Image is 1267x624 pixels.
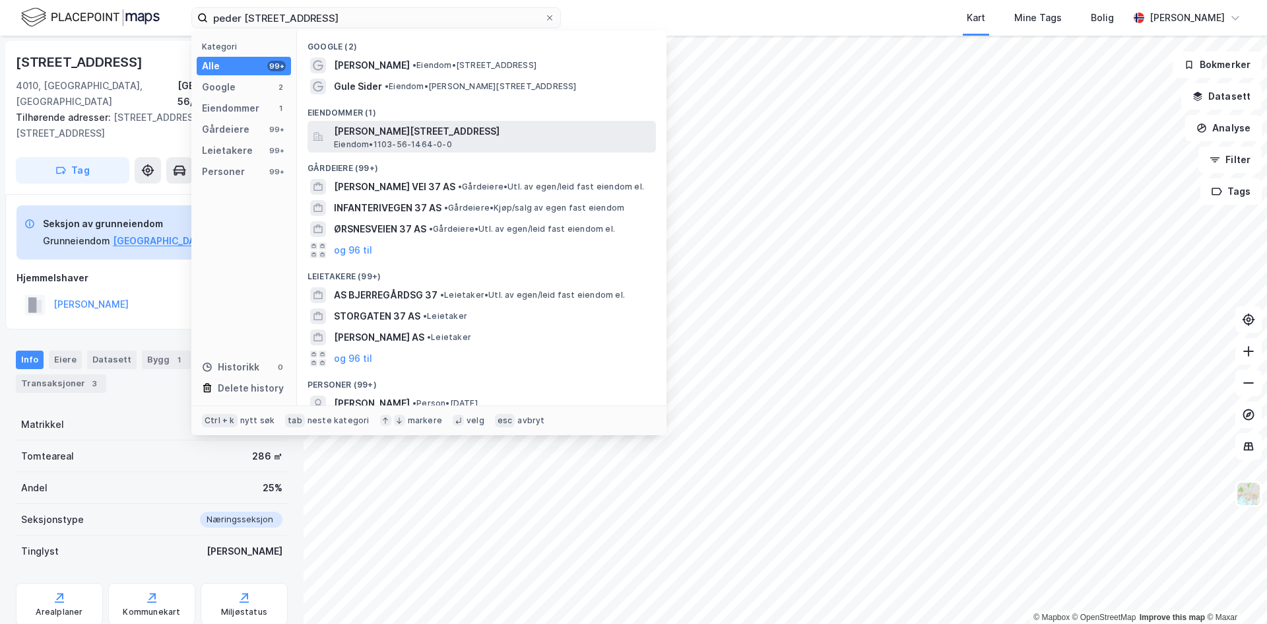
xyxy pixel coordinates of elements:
[467,415,484,426] div: velg
[142,351,191,369] div: Bygg
[16,112,114,123] span: Tilhørende adresser:
[240,415,275,426] div: nytt søk
[88,377,101,390] div: 3
[16,351,44,369] div: Info
[297,369,666,393] div: Personer (99+)
[16,52,145,73] div: [STREET_ADDRESS]
[297,31,666,55] div: Google (2)
[16,157,129,184] button: Tag
[1201,561,1267,624] div: Kontrollprogram for chat
[297,261,666,285] div: Leietakere (99+)
[202,143,253,158] div: Leietakere
[412,60,536,71] span: Eiendom • [STREET_ADDRESS]
[202,58,220,74] div: Alle
[423,311,467,322] span: Leietaker
[1014,10,1062,26] div: Mine Tags
[202,121,249,137] div: Gårdeiere
[267,61,286,71] div: 99+
[334,179,455,195] span: [PERSON_NAME] VEI 37 AS
[1181,83,1262,110] button: Datasett
[172,353,185,366] div: 1
[21,6,160,29] img: logo.f888ab2527a4732fd821a326f86c7f29.svg
[423,311,427,321] span: •
[385,81,389,91] span: •
[1200,178,1262,205] button: Tags
[429,224,615,234] span: Gårdeiere • Utl. av egen/leid fast eiendom el.
[408,415,442,426] div: markere
[427,332,471,343] span: Leietaker
[285,414,305,427] div: tab
[202,42,291,52] div: Kategori
[334,139,452,150] span: Eiendom • 1103-56-1464-0-0
[221,607,267,617] div: Miljøstatus
[178,78,288,110] div: [GEOGRAPHIC_DATA], 56/914/0/1
[334,242,372,258] button: og 96 til
[16,78,178,110] div: 4010, [GEOGRAPHIC_DATA], [GEOGRAPHIC_DATA]
[458,182,462,191] span: •
[207,543,282,559] div: [PERSON_NAME]
[334,221,426,237] span: ØRSNESVEIEN 37 AS
[21,480,48,496] div: Andel
[334,57,410,73] span: [PERSON_NAME]
[967,10,985,26] div: Kart
[113,233,249,249] button: [GEOGRAPHIC_DATA], 56/914
[16,110,277,141] div: [STREET_ADDRESS], [STREET_ADDRESS]
[334,308,420,324] span: STORGATEN 37 AS
[1201,561,1267,624] iframe: Chat Widget
[202,414,238,427] div: Ctrl + k
[495,414,515,427] div: esc
[275,103,286,114] div: 1
[208,8,544,28] input: Søk på adresse, matrikkel, gårdeiere, leietakere eller personer
[21,417,64,433] div: Matrikkel
[202,79,236,95] div: Google
[202,100,259,116] div: Eiendommer
[275,82,286,92] div: 2
[444,203,448,213] span: •
[444,203,624,213] span: Gårdeiere • Kjøp/salg av egen fast eiendom
[1198,147,1262,173] button: Filter
[202,164,245,180] div: Personer
[334,123,651,139] span: [PERSON_NAME][STREET_ADDRESS]
[412,60,416,70] span: •
[21,543,59,559] div: Tinglyst
[334,351,372,366] button: og 96 til
[385,81,577,92] span: Eiendom • [PERSON_NAME][STREET_ADDRESS]
[458,182,644,192] span: Gårdeiere • Utl. av egen/leid fast eiendom el.
[334,287,438,303] span: AS BJERREGÅRDSG 37
[1072,613,1136,622] a: OpenStreetMap
[427,332,431,342] span: •
[412,398,478,409] span: Person • [DATE]
[517,415,544,426] div: avbryt
[267,145,286,156] div: 99+
[275,362,286,372] div: 0
[49,351,82,369] div: Eiere
[334,329,424,345] span: [PERSON_NAME] AS
[1173,52,1262,78] button: Bokmerker
[308,415,370,426] div: neste kategori
[1236,481,1261,506] img: Z
[297,153,666,176] div: Gårdeiere (99+)
[1033,613,1070,622] a: Mapbox
[440,290,444,300] span: •
[1091,10,1114,26] div: Bolig
[202,359,259,375] div: Historikk
[252,448,282,464] div: 286 ㎡
[87,351,137,369] div: Datasett
[267,166,286,177] div: 99+
[21,448,74,464] div: Tomteareal
[218,380,284,396] div: Delete history
[334,200,441,216] span: INFANTERIVEGEN 37 AS
[267,124,286,135] div: 99+
[16,270,287,286] div: Hjemmelshaver
[412,398,416,408] span: •
[429,224,433,234] span: •
[21,512,84,528] div: Seksjonstype
[263,480,282,496] div: 25%
[16,374,106,393] div: Transaksjoner
[334,396,410,411] span: [PERSON_NAME]
[123,607,180,617] div: Kommunekart
[1150,10,1225,26] div: [PERSON_NAME]
[43,216,249,232] div: Seksjon av grunneiendom
[440,290,625,300] span: Leietaker • Utl. av egen/leid fast eiendom el.
[334,79,382,94] span: Gule Sider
